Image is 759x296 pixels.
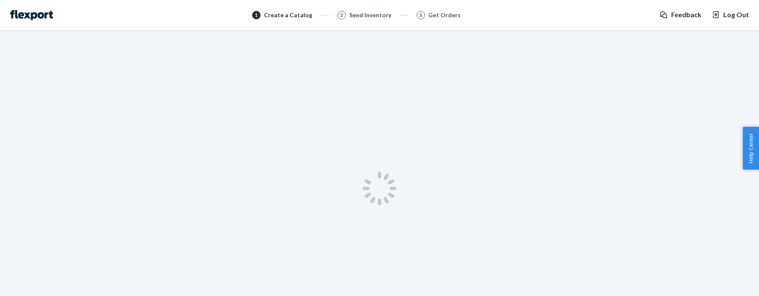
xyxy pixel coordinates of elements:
button: Log Out [712,10,749,20]
span: Log Out [723,10,749,20]
span: 2 [340,11,343,18]
span: Feedback [671,10,701,20]
img: Flexport logo [10,10,53,20]
button: Help Center [743,127,759,170]
a: Feedback [659,10,701,20]
span: 3 [419,11,422,18]
div: Create a Catalog [264,11,312,19]
div: Get Orders [428,11,461,19]
span: 1 [255,11,258,18]
div: Send Inventory [349,11,391,19]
